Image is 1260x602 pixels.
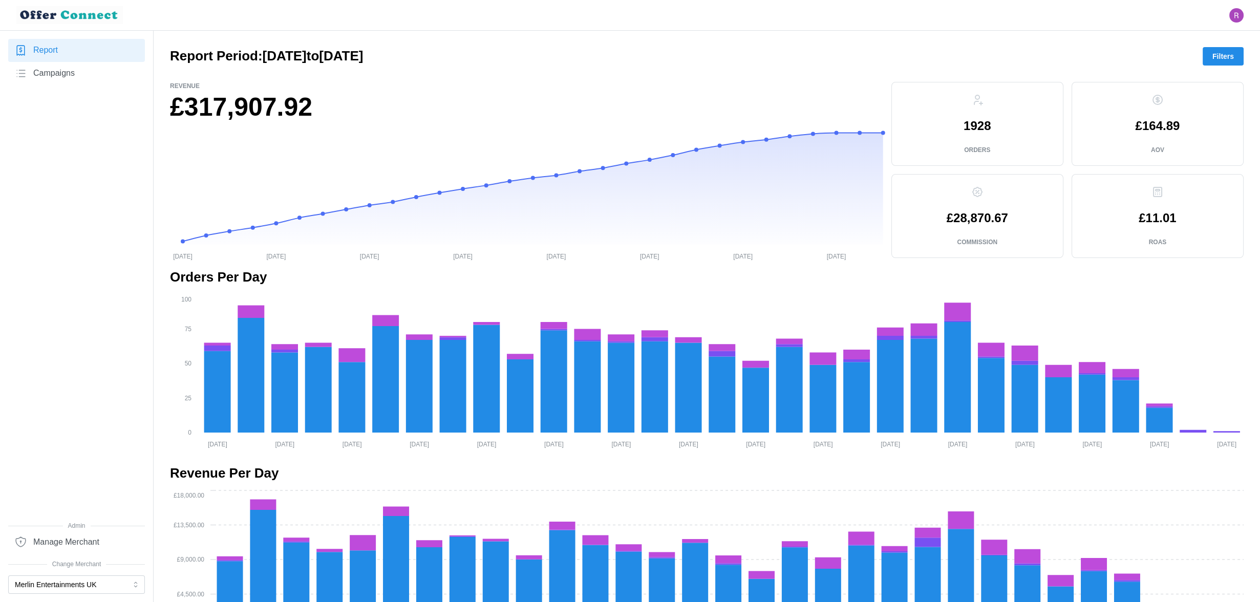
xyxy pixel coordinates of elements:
[1136,120,1180,132] p: £164.89
[174,522,204,529] tspan: £13,500.00
[679,440,698,447] tspan: [DATE]
[33,44,58,57] span: Report
[170,268,1244,286] h2: Orders Per Day
[170,91,883,124] h1: £317,907.92
[640,252,659,260] tspan: [DATE]
[185,360,192,367] tspan: 50
[8,560,145,569] span: Change Merchant
[814,440,833,447] tspan: [DATE]
[8,39,145,62] a: Report
[964,120,991,132] p: 1928
[544,440,564,447] tspan: [DATE]
[1015,440,1035,447] tspan: [DATE]
[1203,47,1244,66] button: Filters
[611,440,631,447] tspan: [DATE]
[181,295,191,303] tspan: 100
[746,440,765,447] tspan: [DATE]
[453,252,473,260] tspan: [DATE]
[174,492,204,499] tspan: £18,000.00
[477,440,497,447] tspan: [DATE]
[1149,238,1167,247] p: ROAS
[188,429,191,436] tspan: 0
[1229,8,1244,23] button: Open user button
[964,146,990,155] p: Orders
[360,252,379,260] tspan: [DATE]
[185,395,192,402] tspan: 25
[185,326,192,333] tspan: 75
[173,252,193,260] tspan: [DATE]
[8,530,145,553] a: Manage Merchant
[170,47,363,65] h2: Report Period: [DATE] to [DATE]
[177,591,205,598] tspan: £4,500.00
[33,536,99,549] span: Manage Merchant
[8,575,145,594] button: Merlin Entertainments UK
[16,6,123,24] img: loyalBe Logo
[1082,440,1102,447] tspan: [DATE]
[947,212,1008,224] p: £28,870.67
[170,82,883,91] p: Revenue
[547,252,566,260] tspan: [DATE]
[343,440,362,447] tspan: [DATE]
[1151,146,1164,155] p: AOV
[957,238,997,247] p: Commission
[33,67,75,80] span: Campaigns
[733,252,753,260] tspan: [DATE]
[1229,8,1244,23] img: Ryan Gribben
[177,556,205,563] tspan: £9,000.00
[410,440,429,447] tspan: [DATE]
[1212,48,1234,65] span: Filters
[266,252,286,260] tspan: [DATE]
[827,252,846,260] tspan: [DATE]
[8,62,145,85] a: Campaigns
[208,440,227,447] tspan: [DATE]
[1139,212,1176,224] p: £11.01
[275,440,294,447] tspan: [DATE]
[170,464,1244,482] h2: Revenue Per Day
[1150,440,1169,447] tspan: [DATE]
[948,440,968,447] tspan: [DATE]
[1217,440,1236,447] tspan: [DATE]
[881,440,900,447] tspan: [DATE]
[8,521,145,531] span: Admin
